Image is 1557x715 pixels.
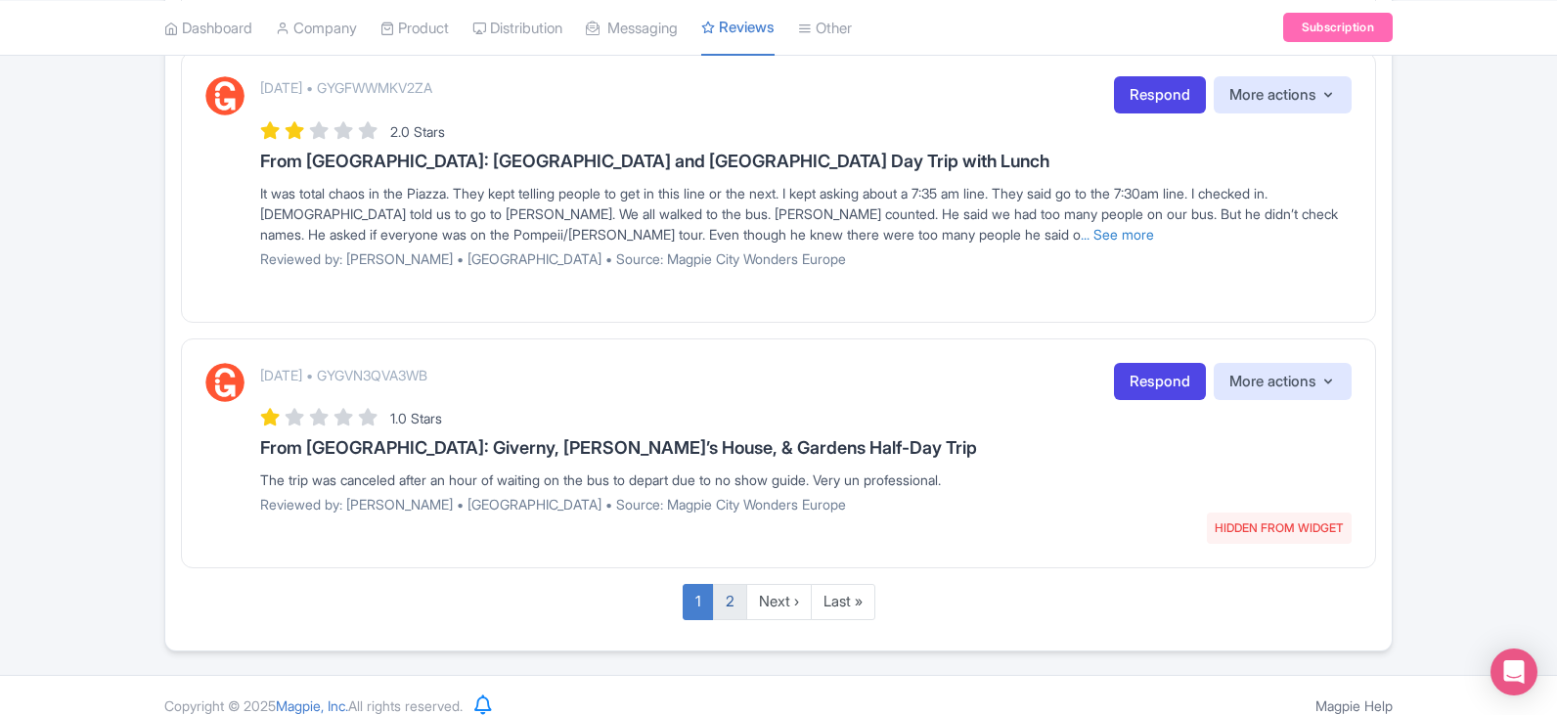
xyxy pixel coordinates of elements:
[1315,697,1393,714] a: Magpie Help
[1114,363,1206,401] a: Respond
[713,584,747,620] a: 2
[205,363,245,402] img: GetYourGuide Logo
[260,248,1352,269] p: Reviewed by: [PERSON_NAME] • [GEOGRAPHIC_DATA] • Source: Magpie City Wonders Europe
[1114,76,1206,114] a: Respond
[276,1,357,55] a: Company
[683,584,714,620] a: 1
[260,438,1352,458] h3: From [GEOGRAPHIC_DATA]: Giverny, [PERSON_NAME]’s House, & Gardens Half-Day Trip
[260,77,432,98] p: [DATE] • GYGFWWMKV2ZA
[205,76,245,115] img: GetYourGuide Logo
[1207,513,1352,544] span: HIDDEN FROM WIDGET
[260,152,1352,171] h3: From [GEOGRAPHIC_DATA]: [GEOGRAPHIC_DATA] and [GEOGRAPHIC_DATA] Day Trip with Lunch
[1214,363,1352,401] button: More actions
[1081,226,1154,243] a: ... See more
[798,1,852,55] a: Other
[260,365,427,385] p: [DATE] • GYGVN3QVA3WB
[390,123,445,140] span: 2.0 Stars
[472,1,562,55] a: Distribution
[1283,13,1393,42] a: Subscription
[390,410,442,426] span: 1.0 Stars
[1214,76,1352,114] button: More actions
[276,697,348,714] span: Magpie, Inc.
[586,1,678,55] a: Messaging
[380,1,449,55] a: Product
[811,584,875,620] a: Last »
[260,469,1352,490] div: The trip was canceled after an hour of waiting on the bus to depart due to no show guide. Very un...
[260,494,1352,514] p: Reviewed by: [PERSON_NAME] • [GEOGRAPHIC_DATA] • Source: Magpie City Wonders Europe
[260,183,1352,245] div: It was total chaos in the Piazza. They kept telling people to get in this line or the next. I kep...
[1490,648,1537,695] div: Open Intercom Messenger
[164,1,252,55] a: Dashboard
[746,584,812,620] a: Next ›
